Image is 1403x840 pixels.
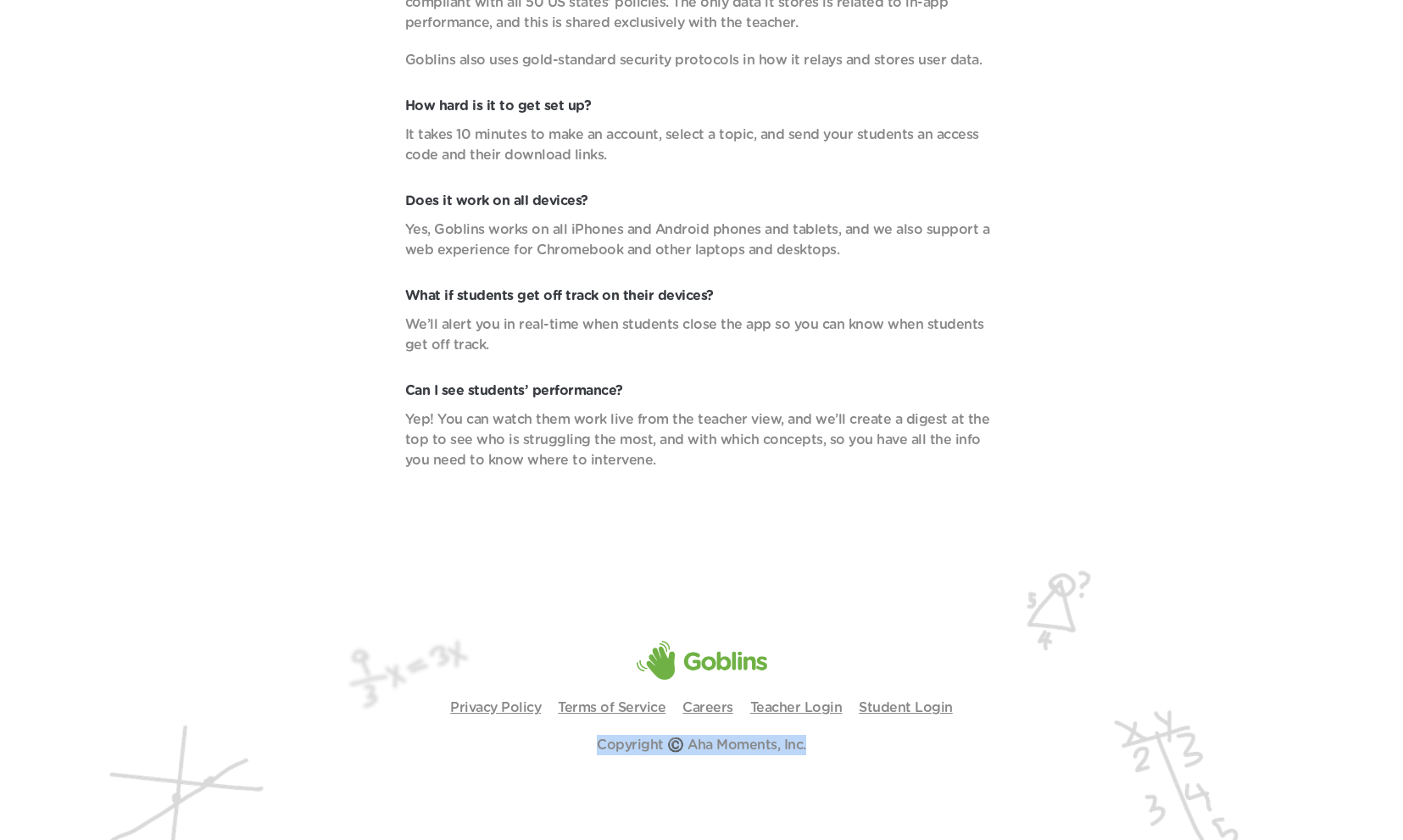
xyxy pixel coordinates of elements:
[405,50,999,70] p: Goblins also uses gold-standard security protocols in how it relays and stores user data.
[682,701,733,715] a: Careers
[405,125,999,165] p: It takes 10 minutes to make an account, select a topic, and send your students an access code and...
[405,381,999,401] p: Can I see students’ performance?
[405,220,999,260] p: Yes, Goblins works on all iPhones and Android phones and tablets, and we also support a web exper...
[558,701,665,715] a: Terms of Service
[405,286,999,306] p: What if students get off track on their devices?
[450,701,541,715] a: Privacy Policy
[405,409,999,470] p: Yep! You can watch them work live from the teacher view, and we’ll create a digest at the top to ...
[597,735,806,755] p: Copyright ©️ Aha Moments, Inc.
[859,701,953,715] a: Student Login
[405,96,999,116] p: How hard is it to get set up?
[405,314,999,355] p: We’ll alert you in real-time when students close the app so you can know when students get off tr...
[405,191,999,211] p: Does it work on all devices?
[750,701,843,715] a: Teacher Login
